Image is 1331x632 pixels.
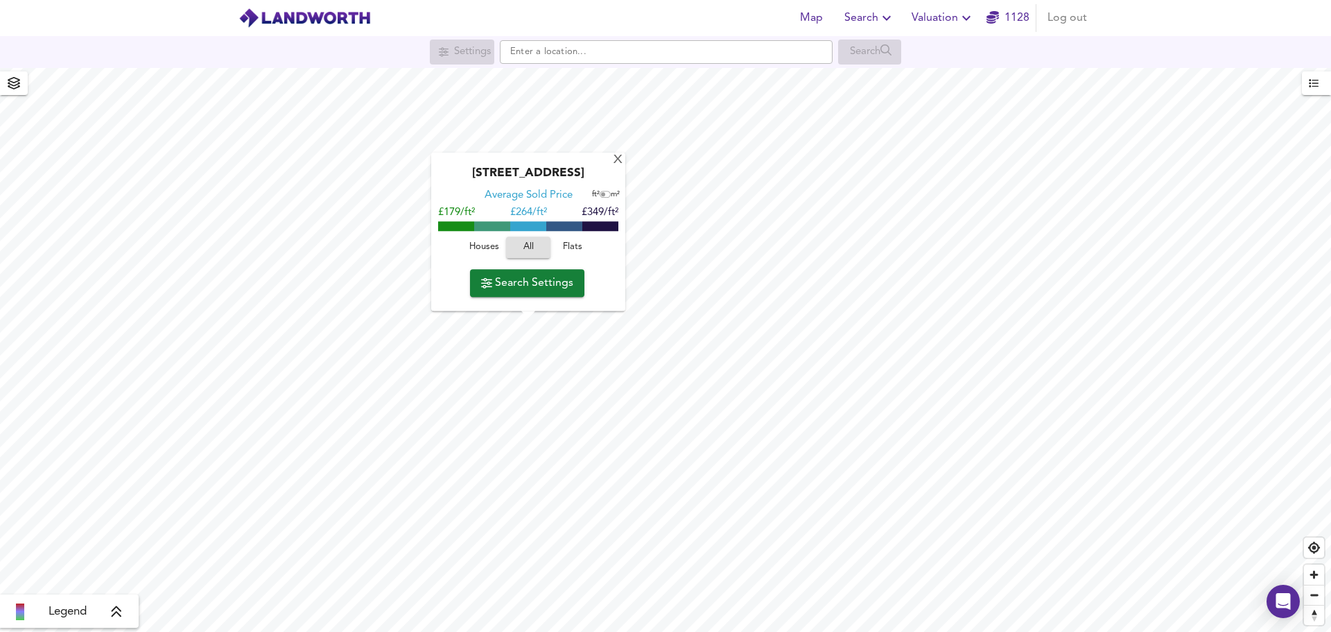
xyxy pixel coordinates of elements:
[582,208,618,219] span: £349/ft²
[500,40,833,64] input: Enter a location...
[912,8,975,28] span: Valuation
[1047,8,1087,28] span: Log out
[844,8,895,28] span: Search
[1304,586,1324,605] span: Zoom out
[612,154,624,167] div: X
[794,8,828,28] span: Map
[839,4,901,32] button: Search
[1304,606,1324,625] span: Reset bearing to north
[838,40,901,65] div: Search for a location first or explore the map
[789,4,833,32] button: Map
[49,604,87,620] span: Legend
[550,237,595,259] button: Flats
[481,273,573,293] span: Search Settings
[1304,585,1324,605] button: Zoom out
[1304,565,1324,585] button: Zoom in
[510,208,547,219] span: £ 264/ft²
[986,8,1029,28] a: 1128
[506,237,550,259] button: All
[465,240,503,256] span: Houses
[238,8,371,28] img: logo
[592,191,600,199] span: ft²
[1267,585,1300,618] div: Open Intercom Messenger
[438,167,618,189] div: [STREET_ADDRESS]
[462,237,506,259] button: Houses
[438,208,475,219] span: £179/ft²
[554,240,591,256] span: Flats
[485,189,573,203] div: Average Sold Price
[906,4,980,32] button: Valuation
[470,269,584,297] button: Search Settings
[611,191,620,199] span: m²
[1304,538,1324,558] button: Find my location
[1042,4,1093,32] button: Log out
[513,240,543,256] span: All
[986,4,1030,32] button: 1128
[1304,605,1324,625] button: Reset bearing to north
